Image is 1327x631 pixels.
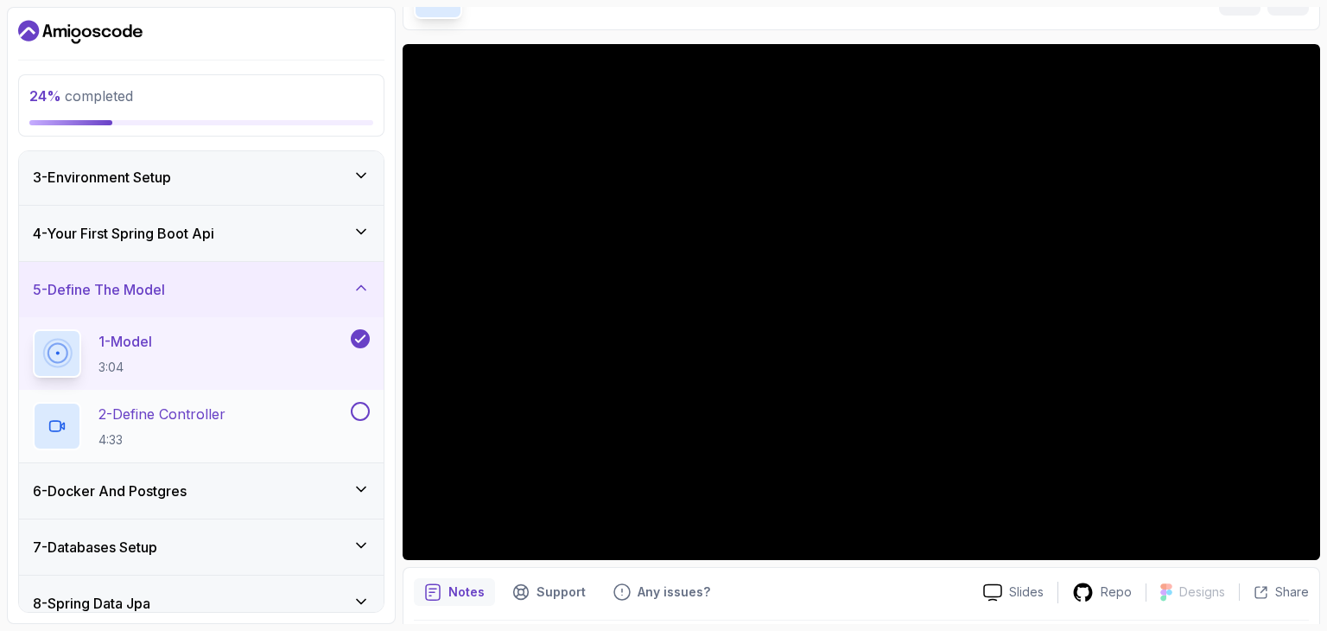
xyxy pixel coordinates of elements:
[33,593,150,614] h3: 8 - Spring Data Jpa
[33,329,370,378] button: 1-Model3:04
[29,87,61,105] span: 24 %
[403,44,1320,560] iframe: 1 - Model
[19,576,384,631] button: 8-Spring Data Jpa
[98,359,152,376] p: 3:04
[19,206,384,261] button: 4-Your First Spring Boot Api
[19,463,384,519] button: 6-Docker And Postgres
[33,481,187,501] h3: 6 - Docker And Postgres
[33,167,171,188] h3: 3 - Environment Setup
[18,18,143,46] a: Dashboard
[98,431,225,449] p: 4:33
[33,402,370,450] button: 2-Define Controller4:33
[1275,583,1309,601] p: Share
[33,223,214,244] h3: 4 - Your First Spring Boot Api
[603,578,721,606] button: Feedback button
[98,404,225,424] p: 2 - Define Controller
[638,583,710,601] p: Any issues?
[19,150,384,205] button: 3-Environment Setup
[1101,583,1132,601] p: Repo
[1239,583,1309,601] button: Share
[33,279,165,300] h3: 5 - Define The Model
[537,583,586,601] p: Support
[1058,582,1146,603] a: Repo
[19,519,384,575] button: 7-Databases Setup
[1009,583,1044,601] p: Slides
[502,578,596,606] button: Support button
[19,262,384,317] button: 5-Define The Model
[98,331,152,352] p: 1 - Model
[969,583,1057,602] a: Slides
[29,87,133,105] span: completed
[1179,583,1225,601] p: Designs
[448,583,485,601] p: Notes
[33,537,157,558] h3: 7 - Databases Setup
[414,578,495,606] button: notes button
